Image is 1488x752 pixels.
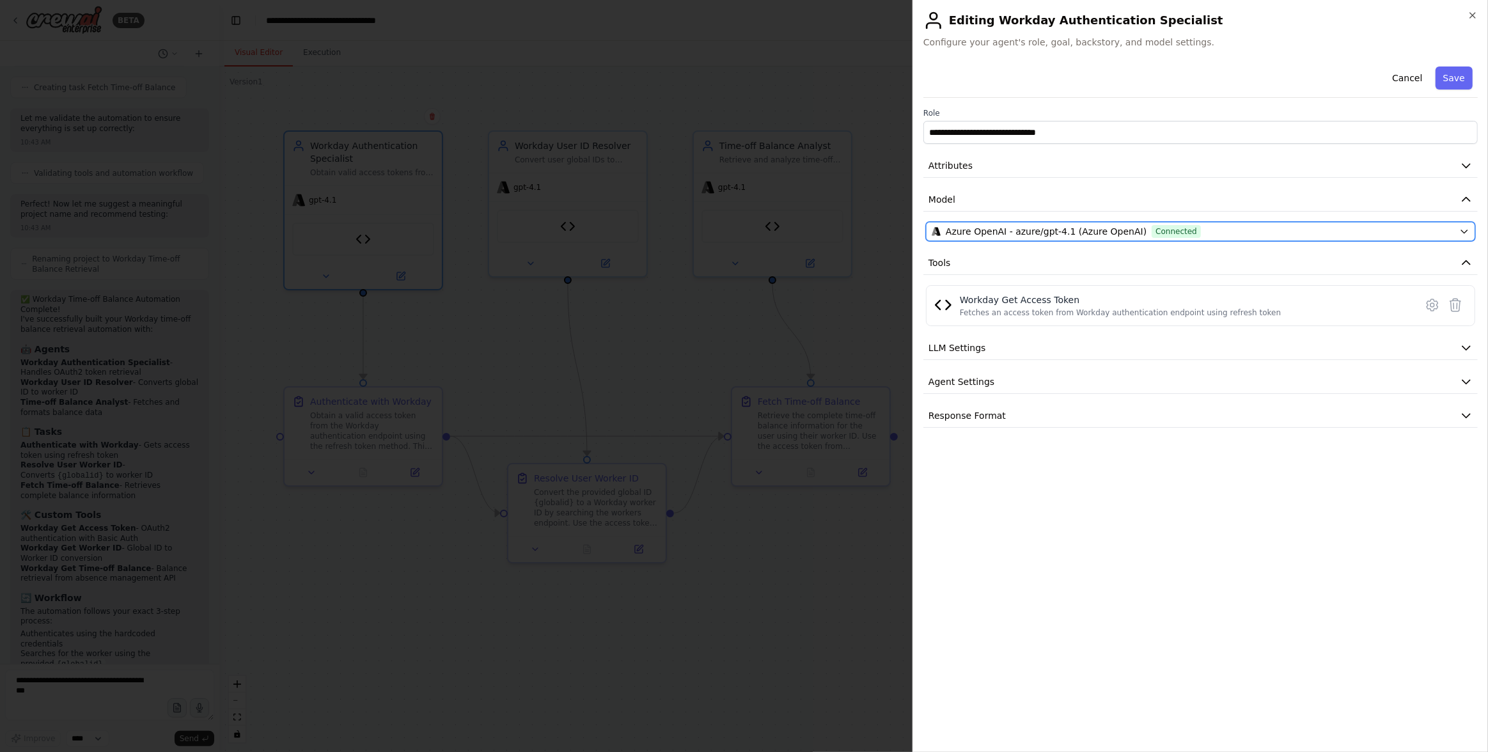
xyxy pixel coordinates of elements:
[1152,225,1201,238] span: Connected
[926,222,1475,241] button: Azure OpenAI - azure/gpt-4.1 (Azure OpenAI)Connected
[928,409,1006,422] span: Response Format
[923,10,1478,31] h2: Editing Workday Authentication Specialist
[928,341,986,354] span: LLM Settings
[1444,294,1467,317] button: Delete tool
[1421,294,1444,317] button: Configure tool
[923,188,1478,212] button: Model
[934,296,952,314] img: Workday Get Access Token
[923,404,1478,428] button: Response Format
[923,154,1478,178] button: Attributes
[960,294,1281,306] div: Workday Get Access Token
[960,308,1281,318] div: Fetches an access token from Workday authentication endpoint using refresh token
[923,36,1478,49] span: Configure your agent's role, goal, backstory, and model settings.
[928,375,994,388] span: Agent Settings
[928,256,951,269] span: Tools
[928,193,955,206] span: Model
[923,370,1478,394] button: Agent Settings
[1384,67,1430,90] button: Cancel
[923,108,1478,118] label: Role
[923,336,1478,360] button: LLM Settings
[946,225,1147,238] span: Azure OpenAI - azure/gpt-4.1 (Azure OpenAI)
[928,159,973,172] span: Attributes
[1436,67,1473,90] button: Save
[923,251,1478,275] button: Tools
